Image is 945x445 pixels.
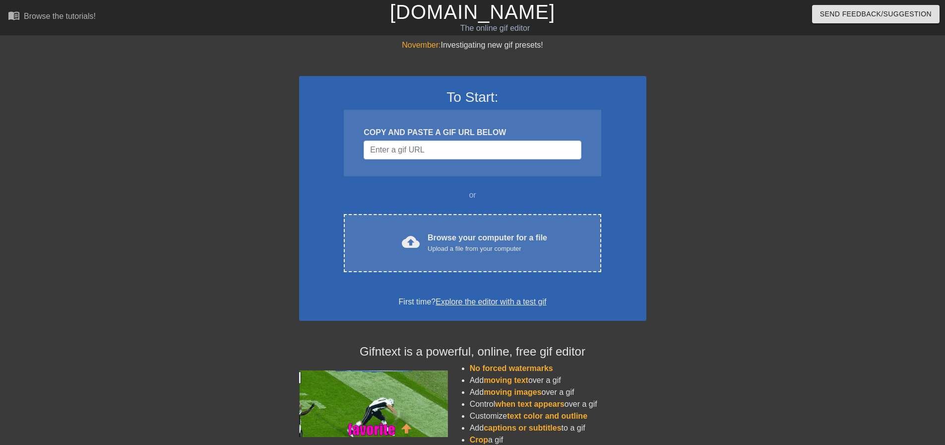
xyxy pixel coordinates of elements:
a: Explore the editor with a test gif [436,297,546,306]
div: The online gif editor [320,22,670,34]
div: or [325,189,621,201]
li: Add to a gif [470,422,646,434]
span: text color and outline [507,412,587,420]
span: cloud_upload [402,233,420,251]
span: captions or subtitles [484,424,561,432]
span: when text appears [495,400,565,408]
li: Add over a gif [470,386,646,398]
li: Add over a gif [470,374,646,386]
div: Browse the tutorials! [24,12,96,20]
a: [DOMAIN_NAME] [390,1,555,23]
span: November: [402,41,441,49]
a: Browse the tutorials! [8,9,96,25]
li: Customize [470,410,646,422]
h3: To Start: [312,89,633,106]
div: First time? [312,296,633,308]
li: Control over a gif [470,398,646,410]
div: COPY AND PASTE A GIF URL BELOW [364,127,581,139]
span: moving text [484,376,528,384]
span: moving images [484,388,541,396]
div: Browse your computer for a file [428,232,547,254]
span: Crop [470,436,488,444]
span: Send Feedback/Suggestion [820,8,932,20]
img: football_small.gif [299,371,448,437]
div: Upload a file from your computer [428,244,547,254]
div: Investigating new gif presets! [299,39,646,51]
span: No forced watermarks [470,364,553,372]
button: Send Feedback/Suggestion [812,5,940,23]
h4: Gifntext is a powerful, online, free gif editor [299,345,646,359]
input: Username [364,141,581,159]
span: menu_book [8,9,20,21]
